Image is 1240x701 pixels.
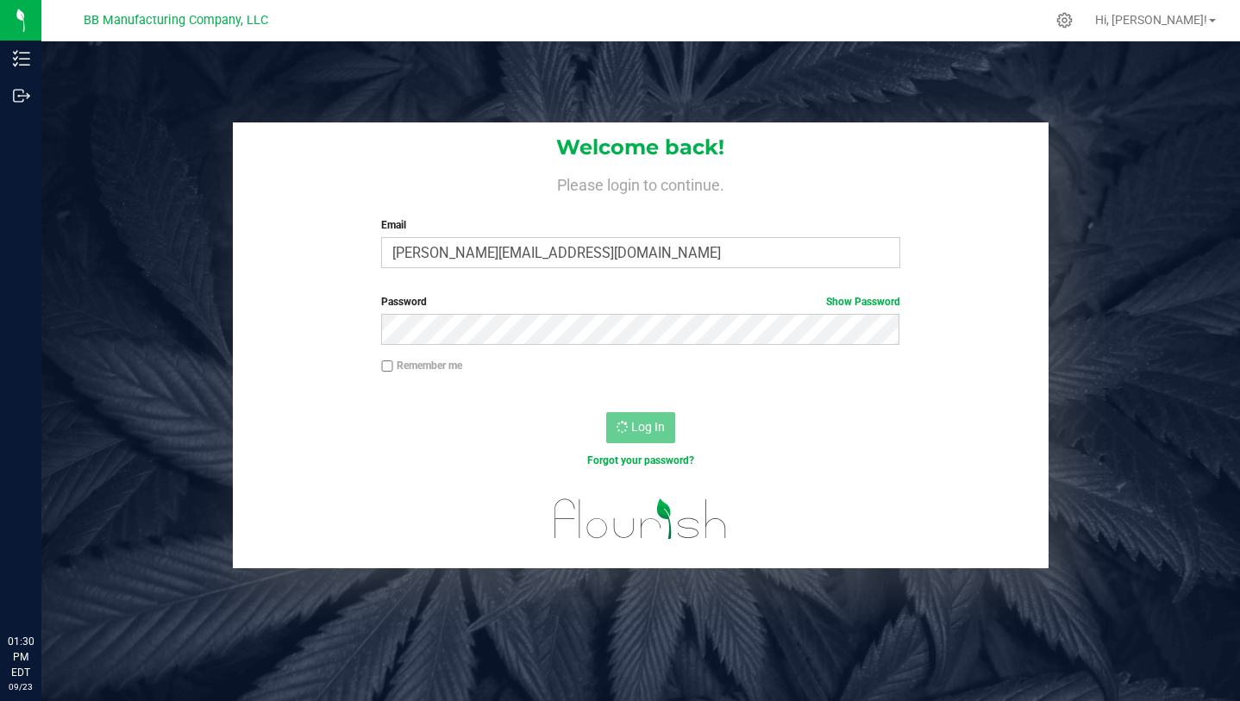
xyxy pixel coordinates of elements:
inline-svg: Inventory [13,50,30,67]
input: Remember me [381,360,393,372]
span: Password [381,296,427,308]
a: Forgot your password? [587,454,694,466]
h1: Welcome back! [233,136,1049,159]
span: Log In [631,420,665,434]
label: Remember me [381,358,462,373]
p: 09/23 [8,680,34,693]
h4: Please login to continue. [233,172,1049,193]
div: Manage settings [1054,12,1075,28]
inline-svg: Outbound [13,87,30,104]
p: 01:30 PM EDT [8,634,34,680]
a: Show Password [826,296,900,308]
button: Log In [606,412,675,443]
span: BB Manufacturing Company, LLC [84,13,268,28]
label: Email [381,217,899,233]
img: flourish_logo.svg [539,486,743,552]
span: Hi, [PERSON_NAME]! [1095,13,1207,27]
